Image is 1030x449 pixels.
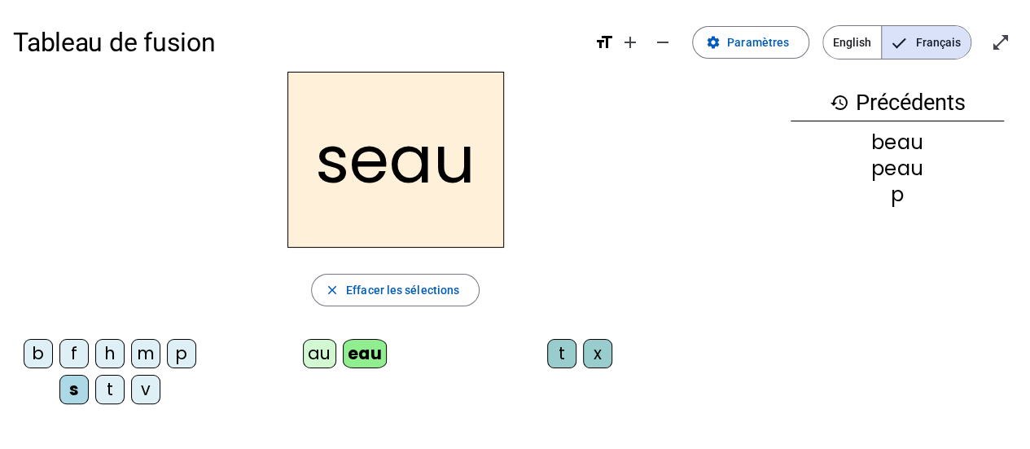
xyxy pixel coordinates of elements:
[13,16,581,68] h1: Tableau de fusion
[991,33,1010,52] mat-icon: open_in_full
[727,33,789,52] span: Paramètres
[646,26,679,59] button: Diminuer la taille de la police
[791,185,1004,205] div: p
[343,339,388,368] div: eau
[706,35,721,50] mat-icon: settings
[59,339,89,368] div: f
[59,375,89,404] div: s
[594,33,614,52] mat-icon: format_size
[692,26,809,59] button: Paramètres
[620,33,640,52] mat-icon: add
[167,339,196,368] div: p
[882,26,971,59] span: Français
[95,339,125,368] div: h
[287,72,504,248] h2: seau
[95,375,125,404] div: t
[583,339,612,368] div: x
[346,280,459,300] span: Effacer les sélections
[24,339,53,368] div: b
[823,26,881,59] span: English
[303,339,336,368] div: au
[822,25,971,59] mat-button-toggle-group: Language selection
[653,33,673,52] mat-icon: remove
[131,375,160,404] div: v
[325,283,340,297] mat-icon: close
[547,339,576,368] div: t
[311,274,480,306] button: Effacer les sélections
[131,339,160,368] div: m
[830,93,849,112] mat-icon: history
[791,159,1004,178] div: peau
[791,133,1004,152] div: beau
[614,26,646,59] button: Augmenter la taille de la police
[791,85,1004,121] h3: Précédents
[984,26,1017,59] button: Entrer en plein écran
